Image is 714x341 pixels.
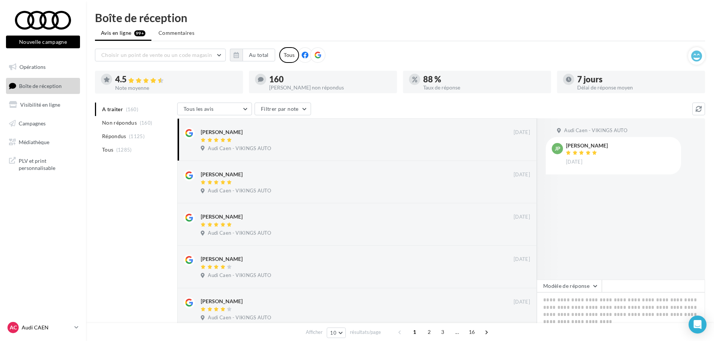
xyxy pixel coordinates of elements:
[689,316,707,334] div: Open Intercom Messenger
[208,230,271,237] span: Audi Caen - VIKINGS AUTO
[10,324,17,331] span: AC
[423,75,545,83] div: 88 %
[102,133,126,140] span: Répondus
[230,49,275,61] button: Au total
[201,213,243,220] div: [PERSON_NAME]
[19,64,46,70] span: Opérations
[514,214,530,220] span: [DATE]
[514,299,530,305] span: [DATE]
[19,138,49,145] span: Médiathèque
[577,85,699,90] div: Délai de réponse moyen
[269,75,391,83] div: 160
[208,145,271,152] span: Audi Caen - VIKINGS AUTO
[577,75,699,83] div: 7 jours
[201,128,243,136] div: [PERSON_NAME]
[409,326,421,338] span: 1
[19,120,46,127] span: Campagnes
[243,49,275,61] button: Au total
[95,12,705,23] div: Boîte de réception
[208,272,271,279] span: Audi Caen - VIKINGS AUTO
[6,36,80,48] button: Nouvelle campagne
[201,171,243,178] div: [PERSON_NAME]
[159,30,194,36] span: Commentaires
[330,330,336,336] span: 10
[514,171,530,178] span: [DATE]
[451,326,463,338] span: ...
[564,127,627,134] span: Audi Caen - VIKINGS AUTO
[20,101,60,108] span: Visibilité en ligne
[19,156,77,172] span: PLV et print personnalisable
[350,329,381,336] span: résultats/page
[514,129,530,136] span: [DATE]
[129,133,145,139] span: (1125)
[279,47,299,63] div: Tous
[306,329,323,336] span: Afficher
[95,49,226,61] button: Choisir un point de vente ou un code magasin
[177,103,252,115] button: Tous les avis
[140,120,153,126] span: (160)
[437,326,449,338] span: 3
[184,106,214,112] span: Tous les avis
[4,153,81,175] a: PLV et print personnalisable
[4,116,81,131] a: Campagnes
[116,147,132,153] span: (1285)
[566,143,608,148] div: [PERSON_NAME]
[566,159,582,165] span: [DATE]
[537,280,602,292] button: Modèle de réponse
[201,255,243,263] div: [PERSON_NAME]
[4,134,81,150] a: Médiathèque
[555,145,560,152] span: JP
[22,324,71,331] p: Audi CAEN
[4,78,81,94] a: Boîte de réception
[423,326,435,338] span: 2
[101,52,212,58] span: Choisir un point de vente ou un code magasin
[208,188,271,194] span: Audi Caen - VIKINGS AUTO
[466,326,478,338] span: 16
[255,103,311,115] button: Filtrer par note
[6,320,80,335] a: AC Audi CAEN
[514,256,530,263] span: [DATE]
[115,85,237,91] div: Note moyenne
[423,85,545,90] div: Taux de réponse
[4,97,81,113] a: Visibilité en ligne
[19,82,62,89] span: Boîte de réception
[208,314,271,321] span: Audi Caen - VIKINGS AUTO
[4,59,81,75] a: Opérations
[201,298,243,305] div: [PERSON_NAME]
[102,146,113,153] span: Tous
[269,85,391,90] div: [PERSON_NAME] non répondus
[327,328,346,338] button: 10
[102,119,137,127] span: Non répondus
[115,75,237,84] div: 4.5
